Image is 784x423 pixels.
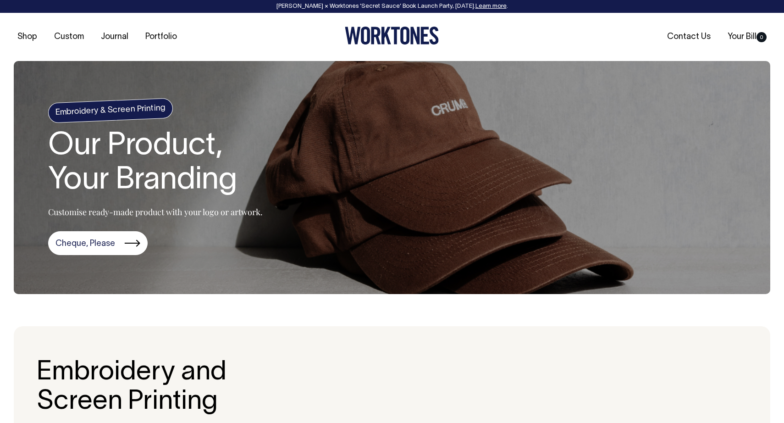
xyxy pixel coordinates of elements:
h4: Embroidery & Screen Printing [48,98,173,123]
a: Custom [50,29,88,45]
a: Portfolio [142,29,181,45]
p: Customise ready-made product with your logo or artwork. [48,206,263,217]
a: Cheque, Please [48,231,148,255]
a: Learn more [475,4,507,9]
a: Your Bill0 [724,29,770,45]
span: 0 [756,32,767,42]
h2: Embroidery and Screen Printing [37,358,300,417]
a: Shop [14,29,41,45]
h1: Our Product, Your Branding [48,129,263,198]
div: [PERSON_NAME] × Worktones ‘Secret Sauce’ Book Launch Party, [DATE]. . [9,3,775,10]
a: Journal [97,29,132,45]
a: Contact Us [663,29,714,45]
